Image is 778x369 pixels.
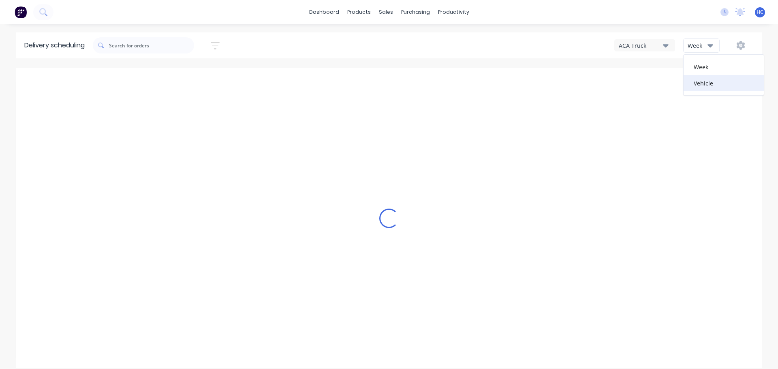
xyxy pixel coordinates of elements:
div: Week [688,41,711,50]
div: purchasing [397,6,434,18]
button: ACA Truck [614,39,675,51]
div: products [343,6,375,18]
span: HC [757,9,763,16]
div: sales [375,6,397,18]
div: Delivery scheduling [16,32,93,58]
div: productivity [434,6,473,18]
input: Search for orders [109,37,194,53]
button: Week [683,38,720,53]
div: Week [684,59,764,75]
img: Factory [15,6,27,18]
a: dashboard [305,6,343,18]
div: Vehicle [684,75,764,91]
div: ACA Truck [619,41,663,50]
